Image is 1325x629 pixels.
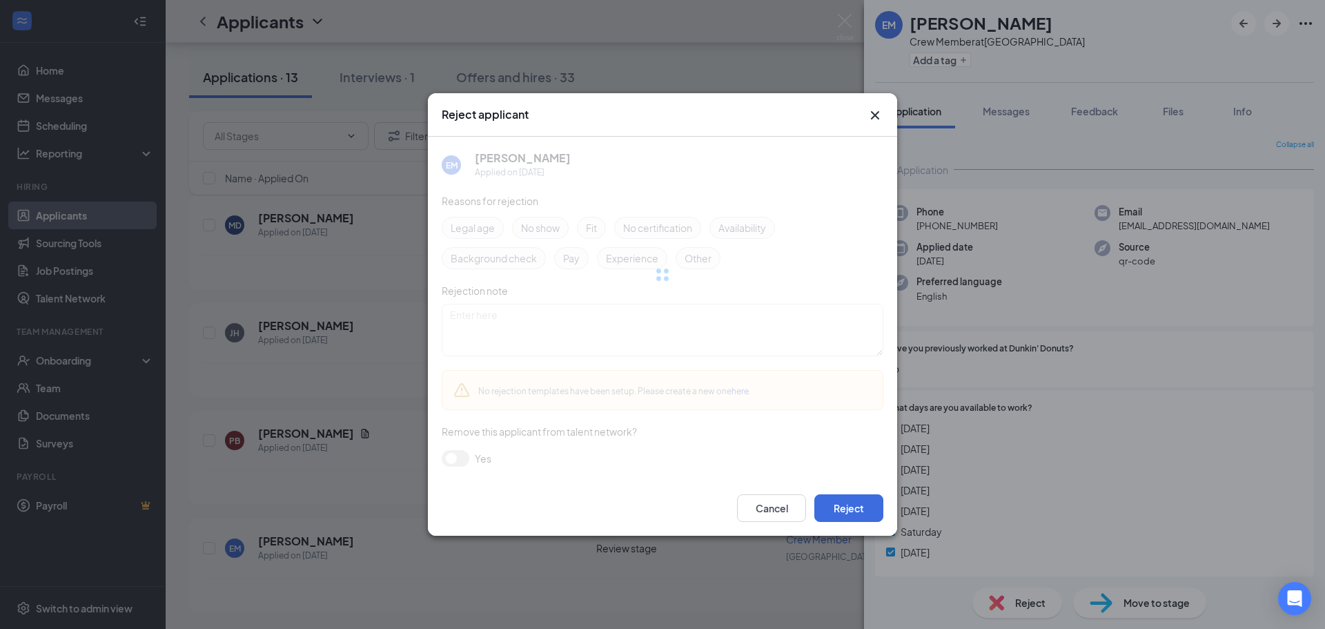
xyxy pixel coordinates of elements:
[442,107,529,122] h3: Reject applicant
[867,107,883,124] svg: Cross
[737,494,806,522] button: Cancel
[1278,582,1311,615] div: Open Intercom Messenger
[867,107,883,124] button: Close
[814,494,883,522] button: Reject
